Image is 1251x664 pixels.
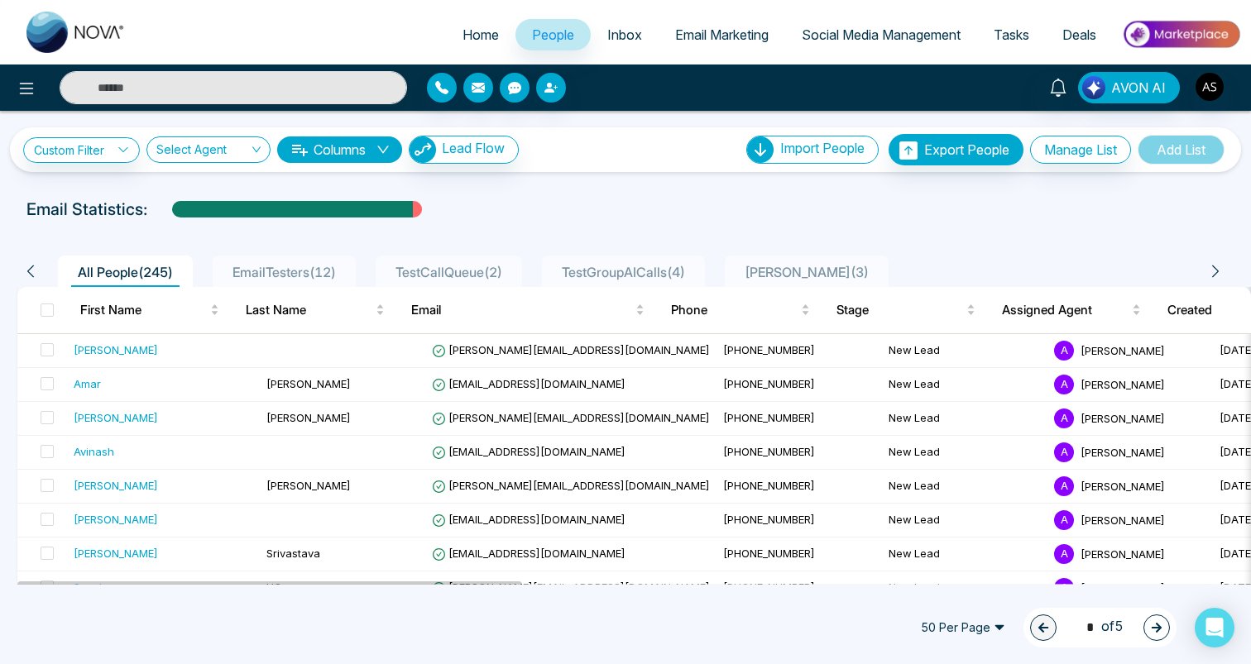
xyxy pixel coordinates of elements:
[671,300,798,320] span: Phone
[246,300,372,320] span: Last Name
[74,545,158,561] div: [PERSON_NAME]
[882,402,1047,436] td: New Lead
[882,368,1047,402] td: New Lead
[591,19,659,50] a: Inbox
[277,136,402,163] button: Columnsdown
[1081,445,1165,458] span: [PERSON_NAME]
[1081,343,1165,356] span: [PERSON_NAME]
[515,19,591,50] a: People
[26,197,147,222] p: Email Statistics:
[402,136,519,164] a: Lead FlowLead Flow
[909,614,1017,641] span: 50 Per Page
[555,264,692,280] span: TestGroupAICalls ( 4 )
[266,479,351,492] span: [PERSON_NAME]
[723,580,815,594] span: [PHONE_NUMBER]
[1111,78,1166,98] span: AVON AI
[463,26,499,43] span: Home
[889,134,1023,165] button: Export People
[410,136,436,163] img: Lead Flow
[74,477,158,494] div: [PERSON_NAME]
[1121,16,1241,53] img: Market-place.gif
[226,264,343,280] span: EmailTesters ( 12 )
[780,140,865,156] span: Import People
[532,26,574,43] span: People
[398,287,658,333] th: Email
[1081,513,1165,526] span: [PERSON_NAME]
[432,343,710,356] span: [PERSON_NAME][EMAIL_ADDRESS][DOMAIN_NAME]
[1054,341,1074,361] span: A
[823,287,989,333] th: Stage
[1195,608,1234,647] div: Open Intercom Messenger
[1081,377,1165,390] span: [PERSON_NAME]
[432,445,625,458] span: [EMAIL_ADDRESS][DOMAIN_NAME]
[785,19,977,50] a: Social Media Management
[882,504,1047,537] td: New Lead
[26,12,126,53] img: Nova CRM Logo
[1196,73,1224,101] img: User Avatar
[723,479,815,492] span: [PHONE_NUMBER]
[74,375,101,392] div: Amar
[723,547,815,560] span: [PHONE_NUMBER]
[1054,544,1074,564] span: A
[882,436,1047,470] td: New Lead
[411,300,632,320] span: Email
[432,479,710,492] span: [PERSON_NAME][EMAIL_ADDRESS][DOMAIN_NAME]
[232,287,398,333] th: Last Name
[1054,476,1074,496] span: A
[389,264,509,280] span: TestCallQueue ( 2 )
[1081,479,1165,492] span: [PERSON_NAME]
[1076,616,1124,638] span: of 5
[266,547,320,560] span: Srivastava
[409,136,519,164] button: Lead Flow
[74,443,114,460] div: Avinash
[1062,26,1096,43] span: Deals
[432,377,625,390] span: [EMAIL_ADDRESS][DOMAIN_NAME]
[1054,408,1074,428] span: A
[376,143,390,156] span: down
[442,140,505,156] span: Lead Flow
[723,411,815,424] span: [PHONE_NUMBER]
[1081,547,1165,560] span: [PERSON_NAME]
[446,19,515,50] a: Home
[23,137,140,163] a: Custom Filter
[882,470,1047,504] td: New Lead
[266,411,351,424] span: [PERSON_NAME]
[1054,375,1074,394] span: A
[1054,442,1074,462] span: A
[74,342,158,358] div: [PERSON_NAME]
[738,264,875,280] span: [PERSON_NAME] ( 3 )
[723,513,815,526] span: [PHONE_NUMBER]
[836,300,963,320] span: Stage
[1030,136,1131,164] button: Manage List
[723,377,815,390] span: [PHONE_NUMBER]
[1002,300,1129,320] span: Assigned Agent
[432,580,710,594] span: [PERSON_NAME][EMAIL_ADDRESS][DOMAIN_NAME]
[1054,510,1074,530] span: A
[924,141,1009,158] span: Export People
[71,264,180,280] span: All People ( 245 )
[802,26,961,43] span: Social Media Management
[977,19,1046,50] a: Tasks
[74,511,158,528] div: [PERSON_NAME]
[882,571,1047,605] td: New Lead
[607,26,642,43] span: Inbox
[1081,411,1165,424] span: [PERSON_NAME]
[80,300,207,320] span: First Name
[432,411,710,424] span: [PERSON_NAME][EMAIL_ADDRESS][DOMAIN_NAME]
[723,445,815,458] span: [PHONE_NUMBER]
[882,537,1047,571] td: New Lead
[1054,578,1074,598] span: A
[989,287,1154,333] th: Assigned Agent
[994,26,1029,43] span: Tasks
[266,377,351,390] span: [PERSON_NAME]
[1078,72,1180,103] button: AVON AI
[675,26,769,43] span: Email Marketing
[658,287,823,333] th: Phone
[74,579,106,595] div: Synch
[67,287,232,333] th: First Name
[723,343,815,356] span: [PHONE_NUMBER]
[1082,76,1105,99] img: Lead Flow
[882,334,1047,368] td: New Lead
[432,513,625,526] span: [EMAIL_ADDRESS][DOMAIN_NAME]
[74,409,158,426] div: [PERSON_NAME]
